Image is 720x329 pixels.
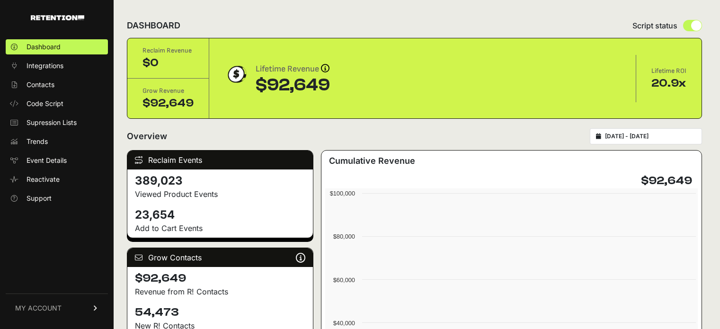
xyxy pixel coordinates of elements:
[6,39,108,54] a: Dashboard
[135,207,305,222] h4: 23,654
[333,320,355,327] text: $40,000
[333,276,355,284] text: $60,000
[27,61,63,71] span: Integrations
[127,130,167,143] h2: Overview
[6,58,108,73] a: Integrations
[6,77,108,92] a: Contacts
[15,303,62,313] span: MY ACCOUNT
[651,76,686,91] div: 20.9x
[27,42,61,52] span: Dashboard
[127,248,313,267] div: Grow Contacts
[135,305,305,320] h4: 54,473
[31,15,84,20] img: Retention.com
[135,188,305,200] p: Viewed Product Events
[256,62,330,76] div: Lifetime Revenue
[142,55,194,71] div: $0
[135,222,305,234] p: Add to Cart Events
[27,137,48,146] span: Trends
[6,191,108,206] a: Support
[127,151,313,169] div: Reclaim Events
[27,99,63,108] span: Code Script
[135,173,305,188] h4: 389,023
[27,80,54,89] span: Contacts
[6,172,108,187] a: Reactivate
[224,62,248,86] img: dollar-coin-05c43ed7efb7bc0c12610022525b4bbbb207c7efeef5aecc26f025e68dcafac9.png
[330,190,355,197] text: $100,000
[651,66,686,76] div: Lifetime ROI
[127,19,180,32] h2: DASHBOARD
[6,293,108,322] a: MY ACCOUNT
[632,20,677,31] span: Script status
[333,233,355,240] text: $80,000
[27,194,52,203] span: Support
[6,153,108,168] a: Event Details
[27,118,77,127] span: Supression Lists
[256,76,330,95] div: $92,649
[142,46,194,55] div: Reclaim Revenue
[142,96,194,111] div: $92,649
[142,86,194,96] div: Grow Revenue
[27,175,60,184] span: Reactivate
[6,115,108,130] a: Supression Lists
[6,134,108,149] a: Trends
[6,96,108,111] a: Code Script
[135,286,305,297] p: Revenue from R! Contacts
[27,156,67,165] span: Event Details
[135,271,305,286] h4: $92,649
[329,154,415,168] h3: Cumulative Revenue
[641,173,692,188] h4: $92,649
